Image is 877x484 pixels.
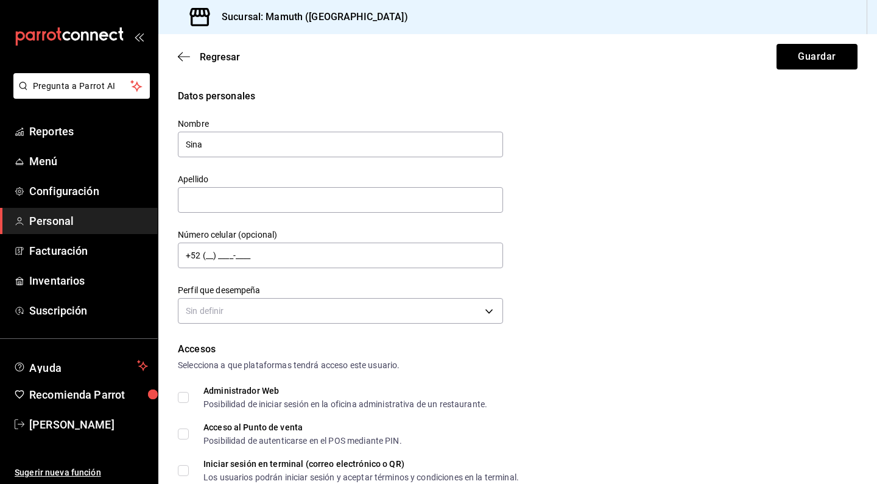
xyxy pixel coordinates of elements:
[203,460,519,468] div: Iniciar sesión en terminal (correo electrónico o QR)
[13,73,150,99] button: Pregunta a Parrot AI
[203,400,487,408] div: Posibilidad de iniciar sesión en la oficina administrativa de un restaurante.
[178,89,858,104] div: Datos personales
[178,175,503,183] label: Apellido
[203,436,402,445] div: Posibilidad de autenticarse en el POS mediante PIN.
[178,359,858,372] div: Selecciona a que plataformas tendrá acceso este usuario.
[134,32,144,41] button: open_drawer_menu
[29,123,148,140] span: Reportes
[29,416,148,433] span: [PERSON_NAME]
[178,230,503,239] label: Número celular (opcional)
[29,153,148,169] span: Menú
[203,423,402,432] div: Acceso al Punto de venta
[15,466,148,479] span: Sugerir nueva función
[29,183,148,199] span: Configuración
[178,342,858,357] div: Accesos
[203,386,487,395] div: Administrador Web
[178,286,503,294] label: Perfil que desempeña
[29,386,148,403] span: Recomienda Parrot
[29,213,148,229] span: Personal
[29,358,132,373] span: Ayuda
[203,473,519,482] div: Los usuarios podrán iniciar sesión y aceptar términos y condiciones en la terminal.
[33,80,131,93] span: Pregunta a Parrot AI
[178,298,503,324] div: Sin definir
[777,44,858,69] button: Guardar
[178,119,503,128] label: Nombre
[29,272,148,289] span: Inventarios
[212,10,408,24] h3: Sucursal: Mamuth ([GEOGRAPHIC_DATA])
[200,51,240,63] span: Regresar
[178,51,240,63] button: Regresar
[29,243,148,259] span: Facturación
[9,88,150,101] a: Pregunta a Parrot AI
[29,302,148,319] span: Suscripción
